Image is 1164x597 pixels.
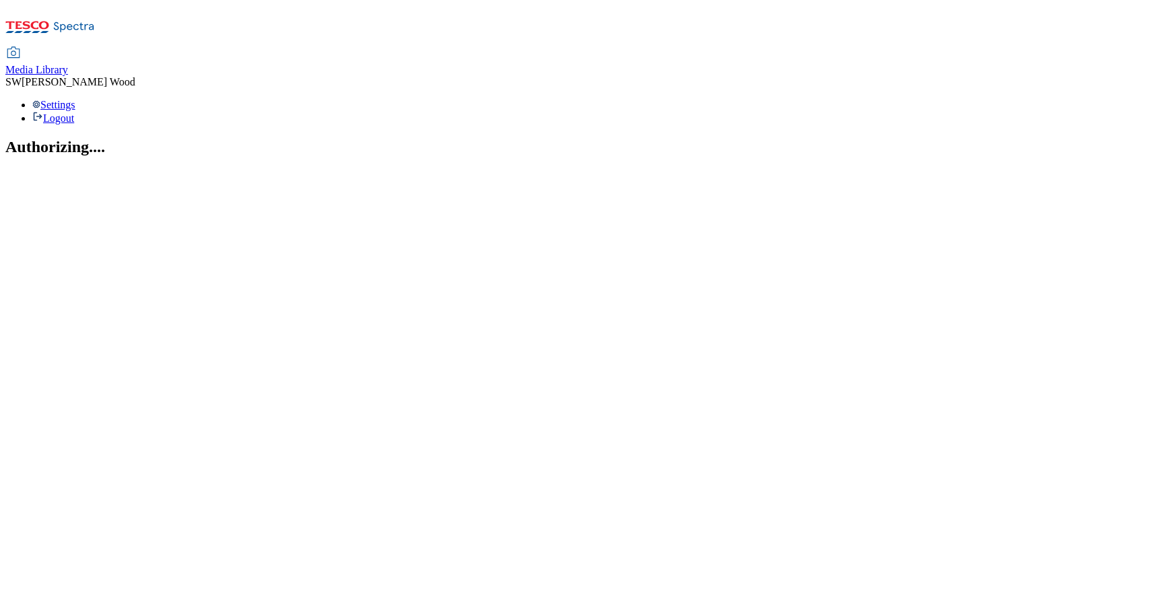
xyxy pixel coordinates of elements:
a: Settings [32,99,75,110]
span: Media Library [5,64,68,75]
h2: Authorizing.... [5,138,1159,156]
a: Media Library [5,48,68,76]
span: [PERSON_NAME] Wood [22,76,135,87]
a: Logout [32,112,74,124]
span: SW [5,76,22,87]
